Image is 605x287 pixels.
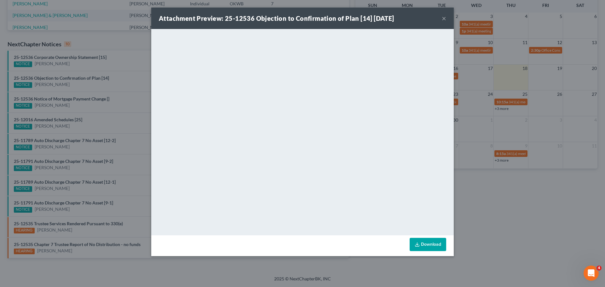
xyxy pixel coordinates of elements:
[584,266,599,281] iframe: Intercom live chat
[442,14,446,22] button: ×
[159,14,394,22] strong: Attachment Preview: 25-12536 Objection to Confirmation of Plan [14] [DATE]
[410,238,446,251] a: Download
[151,29,454,234] iframe: <object ng-attr-data='[URL][DOMAIN_NAME]' type='application/pdf' width='100%' height='650px'></ob...
[596,266,602,271] span: 4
